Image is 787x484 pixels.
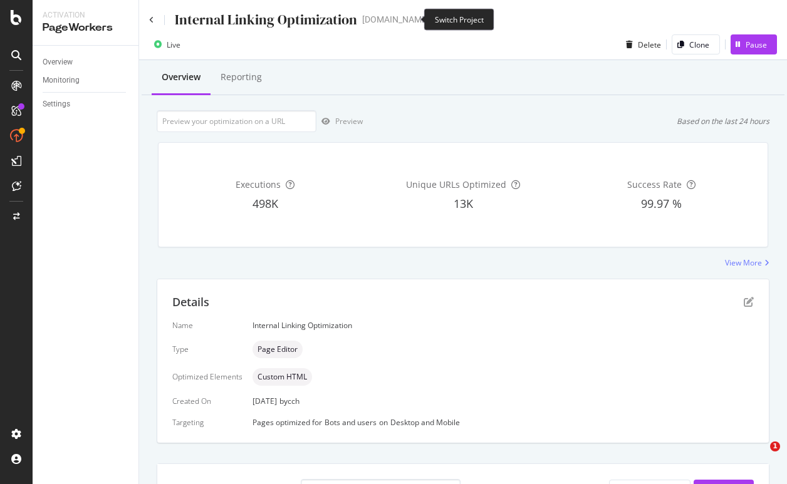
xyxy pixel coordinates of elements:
a: Overview [43,56,130,69]
button: Delete [621,34,661,54]
div: Activation [43,10,128,21]
div: Switch Project [424,9,494,31]
div: neutral label [253,368,312,386]
div: Overview [43,56,73,69]
div: Monitoring [43,74,80,87]
span: Success Rate [627,178,682,190]
span: 498K [253,196,278,211]
span: Unique URLs Optimized [406,178,506,190]
span: Executions [236,178,281,190]
div: Based on the last 24 hours [677,116,769,126]
div: Internal Linking Optimization [253,320,754,331]
a: Settings [43,98,130,111]
div: by cch [279,396,300,406]
button: Pause [731,34,777,54]
div: Reporting [221,71,262,83]
div: PageWorkers [43,21,128,35]
span: 13K [454,196,473,211]
span: 1 [770,441,780,451]
div: Desktop and Mobile [390,417,460,428]
div: Clone [689,39,709,50]
div: Created On [172,396,242,406]
div: Pause [746,39,767,50]
a: View More [725,257,769,268]
div: Internal Linking Optimization [175,10,357,29]
button: Clone [672,34,720,54]
span: Custom HTML [258,373,307,381]
div: neutral label [253,341,303,358]
div: Optimized Elements [172,371,242,382]
div: Settings [43,98,70,111]
a: Monitoring [43,74,130,87]
div: Overview [162,71,201,83]
div: Live [167,39,180,50]
div: View More [725,257,762,268]
span: Page Editor [258,346,298,353]
div: [DOMAIN_NAME] [362,13,429,26]
div: Details [172,294,209,311]
div: Name [172,320,242,331]
button: Preview [316,111,363,131]
div: Delete [638,39,661,50]
div: pen-to-square [744,297,754,307]
div: Type [172,344,242,354]
div: Targeting [172,417,242,428]
div: Bots and users [325,417,377,428]
a: Click to go back [149,16,154,24]
span: 99.97 % [641,196,682,211]
div: Pages optimized for on [253,417,754,428]
div: Preview [335,116,363,126]
div: [DATE] [253,396,754,406]
input: Preview your optimization on a URL [157,110,316,132]
iframe: Intercom live chat [744,441,774,471]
